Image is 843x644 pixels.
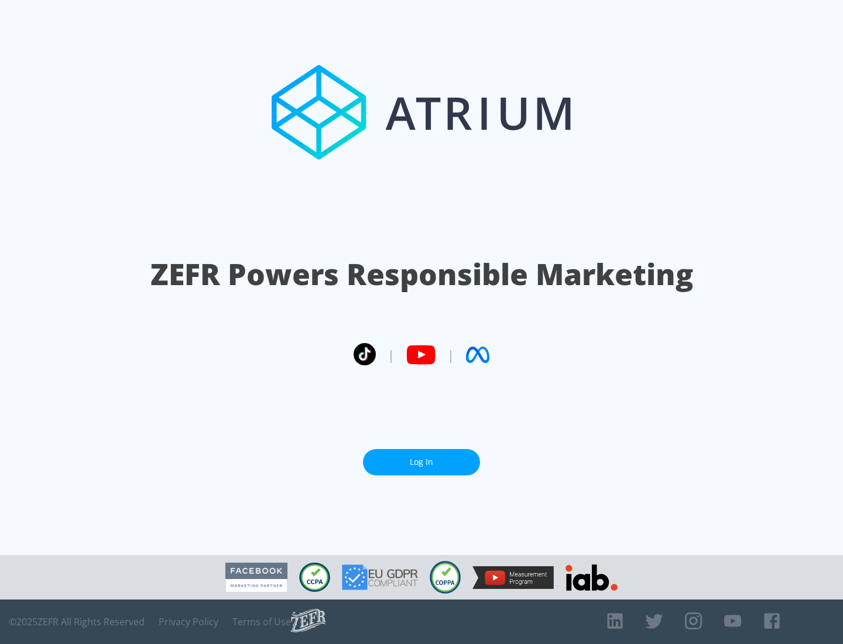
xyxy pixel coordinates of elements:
h1: ZEFR Powers Responsible Marketing [150,254,693,294]
a: Terms of Use [232,616,291,628]
img: COPPA Compliant [430,561,461,594]
img: CCPA Compliant [299,563,330,592]
span: © 2025 ZEFR All Rights Reserved [9,616,145,628]
img: GDPR Compliant [342,564,418,590]
span: | [447,346,454,364]
span: | [388,346,395,364]
a: Log In [363,449,480,475]
img: IAB [566,564,618,591]
img: Facebook Marketing Partner [225,563,287,592]
img: YouTube Measurement Program [472,566,554,589]
a: Privacy Policy [159,616,218,628]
